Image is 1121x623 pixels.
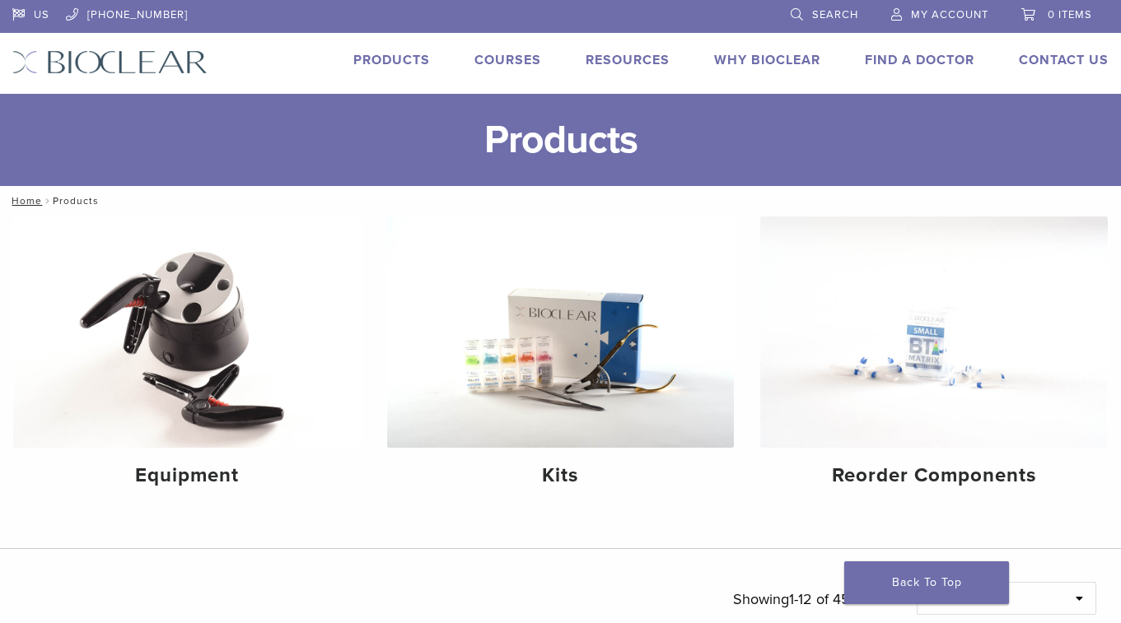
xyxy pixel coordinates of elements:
[714,52,820,68] a: Why Bioclear
[812,8,858,21] span: Search
[13,216,361,501] a: Equipment
[42,197,53,205] span: /
[7,195,42,207] a: Home
[773,461,1095,490] h4: Reorder Components
[586,52,670,68] a: Resources
[1048,8,1092,21] span: 0 items
[760,216,1108,501] a: Reorder Components
[12,50,208,74] img: Bioclear
[26,461,348,490] h4: Equipment
[400,461,722,490] h4: Kits
[789,590,850,608] span: 1-12 of 45
[353,52,430,68] a: Products
[474,52,541,68] a: Courses
[911,8,988,21] span: My Account
[844,561,1009,604] a: Back To Top
[387,216,735,448] img: Kits
[865,52,974,68] a: Find A Doctor
[13,216,361,448] img: Equipment
[1019,52,1109,68] a: Contact Us
[733,582,892,616] p: Showing results
[387,216,735,501] a: Kits
[760,216,1108,448] img: Reorder Components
